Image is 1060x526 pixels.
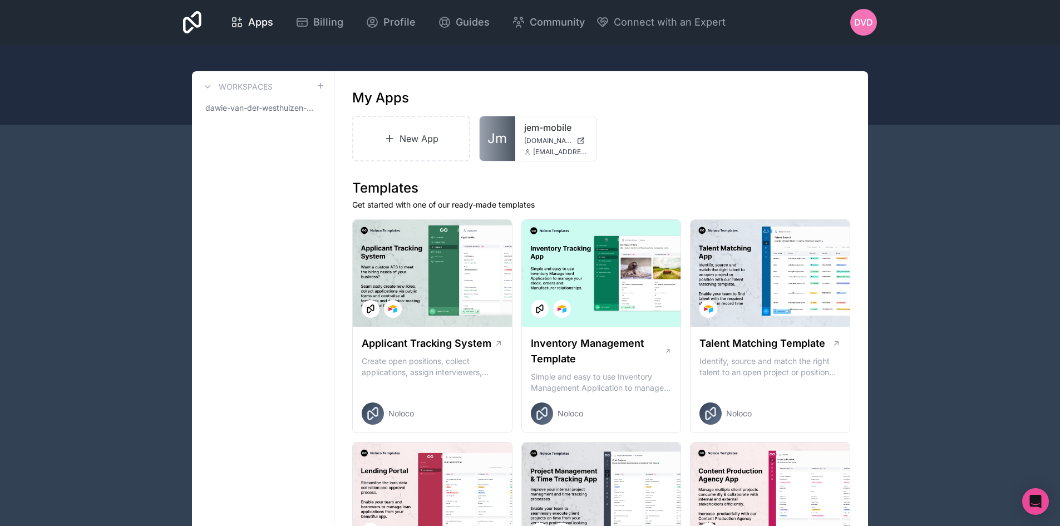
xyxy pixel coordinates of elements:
span: Apps [248,14,273,30]
a: Community [503,10,594,35]
span: Jm [487,130,507,148]
a: Apps [221,10,282,35]
img: Airtable Logo [704,304,713,313]
span: Profile [383,14,416,30]
span: [DOMAIN_NAME] [524,136,572,145]
a: dawie-van-der-westhuizen-workspace [201,98,325,118]
span: Community [530,14,585,30]
span: Noloco [558,408,583,419]
p: Create open positions, collect applications, assign interviewers, centralise candidate feedback a... [362,356,503,378]
span: [EMAIL_ADDRESS][DOMAIN_NAME] [533,148,588,156]
h1: My Apps [352,89,409,107]
span: Billing [313,14,343,30]
a: Billing [287,10,352,35]
a: New App [352,116,470,161]
span: dawie-van-der-westhuizen-workspace [205,102,316,114]
h1: Applicant Tracking System [362,336,491,351]
a: Profile [357,10,425,35]
span: Connect with an Expert [614,14,726,30]
a: Jm [480,116,515,161]
img: Airtable Logo [388,304,397,313]
a: Workspaces [201,80,273,94]
span: Guides [456,14,490,30]
h1: Templates [352,179,850,197]
h3: Workspaces [219,81,273,92]
a: jem-mobile [524,121,588,134]
img: Airtable Logo [558,304,566,313]
p: Identify, source and match the right talent to an open project or position with our Talent Matchi... [699,356,841,378]
p: Simple and easy to use Inventory Management Application to manage your stock, orders and Manufact... [531,371,672,394]
button: Connect with an Expert [596,14,726,30]
a: [DOMAIN_NAME] [524,136,588,145]
span: Noloco [388,408,414,419]
a: Guides [429,10,499,35]
span: Noloco [726,408,752,419]
div: Open Intercom Messenger [1022,488,1049,515]
h1: Inventory Management Template [531,336,664,367]
span: Dvd [854,16,873,29]
h1: Talent Matching Template [699,336,825,351]
p: Get started with one of our ready-made templates [352,199,850,210]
